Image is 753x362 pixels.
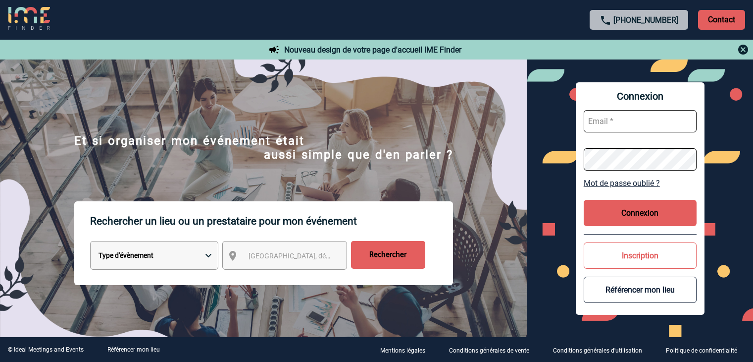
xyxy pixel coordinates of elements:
p: Mentions légales [380,347,425,354]
button: Inscription [584,242,697,269]
p: Contact [698,10,745,30]
p: Conditions générales de vente [449,347,529,354]
a: [PHONE_NUMBER] [613,15,678,25]
img: call-24-px.png [600,14,611,26]
p: Rechercher un lieu ou un prestataire pour mon événement [90,201,453,241]
a: Référencer mon lieu [107,346,160,353]
a: Politique de confidentialité [658,345,753,355]
a: Conditions générales de vente [441,345,545,355]
p: Conditions générales d'utilisation [553,347,642,354]
a: Mot de passe oublié ? [584,179,697,188]
span: Connexion [584,90,697,102]
div: © Ideal Meetings and Events [8,346,84,353]
span: [GEOGRAPHIC_DATA], département, région... [249,252,386,260]
a: Mentions légales [372,345,441,355]
button: Connexion [584,200,697,226]
p: Politique de confidentialité [666,347,737,354]
input: Email * [584,110,697,132]
button: Référencer mon lieu [584,277,697,303]
a: Conditions générales d'utilisation [545,345,658,355]
input: Rechercher [351,241,425,269]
